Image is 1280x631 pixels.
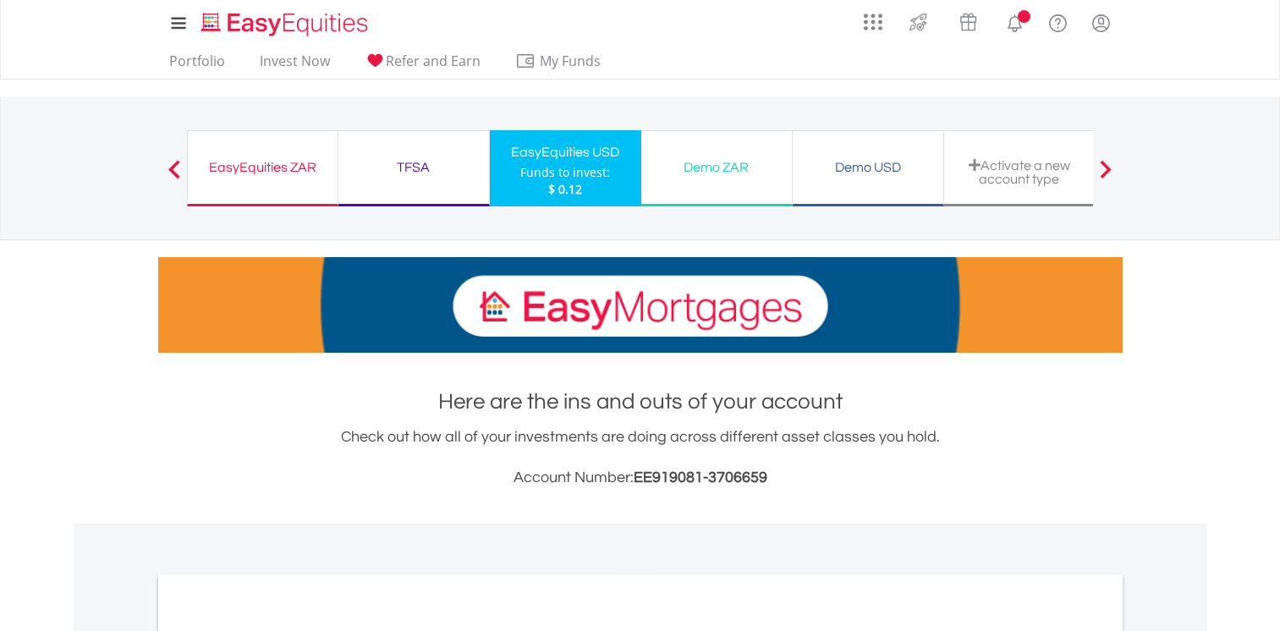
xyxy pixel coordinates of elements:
[853,4,893,31] a: AppsGrid
[651,156,782,179] div: Demo ZAR
[198,156,327,179] div: EasyEquities ZAR
[500,140,631,164] div: EasyEquities USD
[158,257,1123,353] img: EasyMortage Promotion Banner
[864,13,882,31] img: grid-menu-icon.svg
[943,4,993,36] a: Vouchers
[520,164,610,181] div: Funds to invest:
[386,52,481,70] span: Refer and Earn
[158,387,1123,417] h1: Here are the ins and outs of your account
[195,4,375,38] a: Home page
[515,50,626,72] span: My Funds
[954,158,1085,186] div: Activate a new account type
[162,52,232,79] a: Portfolio
[904,8,932,36] img: thrive-v2.svg
[158,466,1123,490] h3: Account Number:
[158,425,1123,490] div: Check out how all of your investments are doing across different asset classes you hold.
[803,156,933,179] div: Demo USD
[253,52,337,79] a: Invest Now
[1079,4,1123,41] a: My Profile
[993,4,1036,38] a: Notifications
[634,469,767,486] span: EE919081-3706659
[954,8,982,36] img: vouchers-v2.svg
[349,156,479,179] div: TFSA
[358,52,487,79] a: Refer and Earn
[1036,4,1079,38] a: FAQ's and Support
[548,181,582,197] span: $ 0.12
[198,10,375,38] img: EasyEquities_Logo.png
